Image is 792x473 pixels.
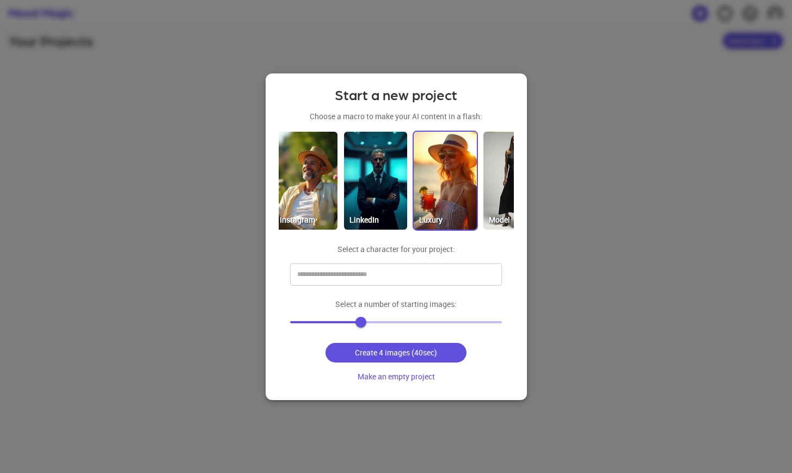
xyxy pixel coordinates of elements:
p: Select a character for your project: [337,244,455,255]
button: Make an empty project [353,367,439,387]
p: Choose a macro to make your AI content in a flash: [310,111,482,122]
button: Create 4 images (40sec) [326,343,466,363]
p: Luxury [419,214,443,225]
p: LinkedIn [349,214,379,225]
h1: Start a new project [335,86,457,102]
img: fte-mm-linkedin.jpg [344,132,407,230]
p: Select a number of starting images: [290,299,502,310]
img: fte-mm-luxury.jpg [414,132,477,230]
img: fte-mm-model.jpg [483,132,547,230]
p: Model [489,214,510,225]
p: Instagram [280,214,315,225]
img: fte-mm-instagram.jpg [274,132,337,230]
